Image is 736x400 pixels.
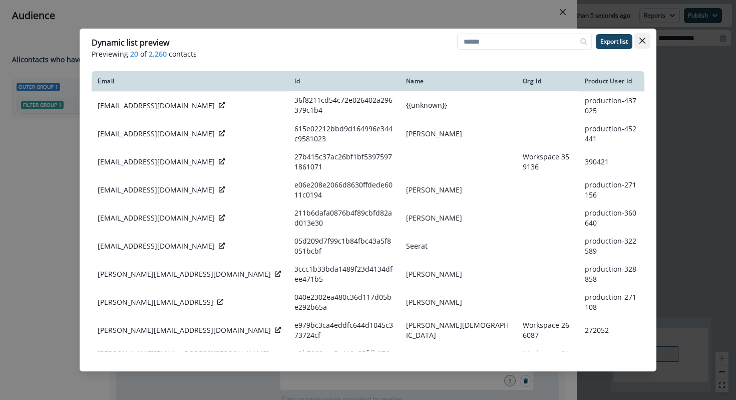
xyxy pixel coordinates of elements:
td: [PERSON_NAME][DEMOGRAPHIC_DATA] [400,316,517,344]
td: 615e02212bbd9d164996e344c9581023 [288,120,400,148]
td: production-328858 [579,260,644,288]
div: Email [98,77,282,85]
p: [PERSON_NAME][EMAIL_ADDRESS][DOMAIN_NAME] [98,269,271,279]
p: [EMAIL_ADDRESS][DOMAIN_NAME] [98,101,215,111]
td: 390421 [579,148,644,176]
td: [PERSON_NAME] [400,260,517,288]
td: 3ccc1b33bda1489f23d4134dfee471b5 [288,260,400,288]
td: Workspace 359136 [517,148,579,176]
td: [PERSON_NAME] [400,176,517,204]
td: 040e2302ea480c36d117d05be292b65a [288,288,400,316]
p: [EMAIL_ADDRESS][DOMAIN_NAME] [98,157,215,167]
td: Workspace 266087 [517,316,579,344]
p: [EMAIL_ADDRESS][DOMAIN_NAME] [98,241,215,251]
td: 27b415c37ac26bf1bf53975971861071 [288,148,400,176]
td: [PERSON_NAME] [400,204,517,232]
td: production-437025 [579,91,644,120]
td: 36f8211cd54c72e026402a296379c1b4 [288,91,400,120]
td: 272052 [579,316,644,344]
p: [PERSON_NAME][EMAIL_ADDRESS][DOMAIN_NAME] [98,325,271,335]
button: Export list [596,34,632,49]
td: e06e208e2066d8630ffdede6011c0194 [288,176,400,204]
div: Org Id [523,77,573,85]
td: Seerat [400,232,517,260]
td: production-452441 [579,120,644,148]
p: [EMAIL_ADDRESS][DOMAIN_NAME] [98,185,215,195]
p: Previewing of contacts [92,49,644,59]
td: a3b7062cce5a410a35fdb976d9357b89 [288,344,400,372]
p: Export list [600,38,628,45]
p: [PERSON_NAME][EMAIL_ADDRESS] [98,297,213,307]
div: Name [406,77,511,85]
td: {{unknown}} [400,91,517,120]
span: 20 [130,49,138,59]
td: 247657 [579,344,644,372]
p: Dynamic list preview [92,37,169,49]
button: Close [634,33,650,49]
td: Workspace 246651 [517,344,579,372]
td: e979bc3ca4eddfc644d1045c373724cf [288,316,400,344]
div: Id [294,77,394,85]
p: [EMAIL_ADDRESS][DOMAIN_NAME] [98,213,215,223]
td: [PERSON_NAME] [400,288,517,316]
td: [PERSON_NAME] [400,120,517,148]
div: Product User Id [585,77,638,85]
td: [PERSON_NAME] [400,344,517,372]
td: production-360640 [579,204,644,232]
p: [PERSON_NAME][EMAIL_ADDRESS][PERSON_NAME][DOMAIN_NAME] [98,348,272,368]
td: production-271108 [579,288,644,316]
td: production-322589 [579,232,644,260]
span: 2,260 [149,49,167,59]
td: production-271156 [579,176,644,204]
td: 211b6dafa0876b4f89cbfd82ad013e30 [288,204,400,232]
p: [EMAIL_ADDRESS][DOMAIN_NAME] [98,129,215,139]
td: 05d209d7f99c1b84fbc43a5f8051bcbf [288,232,400,260]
